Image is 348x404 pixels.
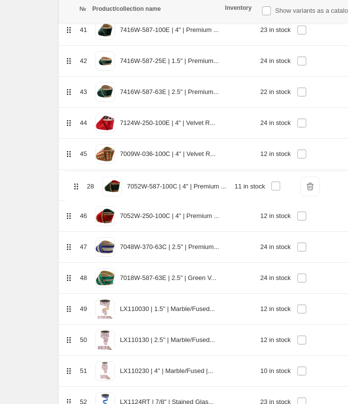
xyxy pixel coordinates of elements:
[80,5,86,12] span: №
[257,108,293,139] td: 24 in stock
[120,335,215,345] p: LX110130 | 2.5" | Marble/Fused...
[97,299,113,319] img: 5e159658-3e98-46b3-ba4e-f5c92ffbf4cb.jpg
[257,356,293,387] td: 10 in stock
[80,212,87,219] span: 46
[120,87,219,97] p: 7416W-587-63E | 2.5" | Premium...
[120,242,219,252] p: 7048W-370-63C | 2.5" | Premium...
[257,201,293,232] td: 12 in stock
[257,139,293,170] td: 12 in stock
[120,273,216,283] p: 7018W-587-63E | 2.5" | Green V...
[257,15,293,46] td: 23 in stock
[120,56,219,66] p: 7416W-587-25E | 1.5" | Premium...
[257,77,293,108] td: 22 in stock
[95,83,115,101] img: 7416W-587-63E.jpg
[120,366,213,376] p: LX110230 | 4" | Marble/Fused |...
[120,25,219,35] p: 7416W-587-100E | 4" | Premium ...
[80,150,87,157] span: 45
[257,294,293,325] td: 12 in stock
[95,51,115,71] img: 7416W-587-25E_1600x_2145732f-a126-4d9f-a216-d9c8cd0bf5d1.jpg
[80,119,87,126] span: 44
[80,274,87,281] span: 48
[80,26,87,33] span: 41
[120,304,215,314] p: LX110030 | 1.5" | Marble/Fused...
[80,57,87,64] span: 42
[80,305,87,312] span: 49
[257,46,293,77] td: 24 in stock
[120,211,219,221] p: 7052W-250-100C | 4" | Premium ...
[225,4,256,12] div: Inventory
[257,325,293,356] td: 12 in stock
[80,336,87,343] span: 50
[120,149,216,159] p: 7009W-036-100C | 4" | Velvet R...
[257,232,293,263] td: 24 in stock
[80,88,87,95] span: 43
[80,367,87,374] span: 51
[80,243,87,250] span: 47
[257,263,293,294] td: 24 in stock
[120,118,215,128] p: 7124W-250-100E | 4" | Velvet R...
[92,5,161,12] span: Product/collection name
